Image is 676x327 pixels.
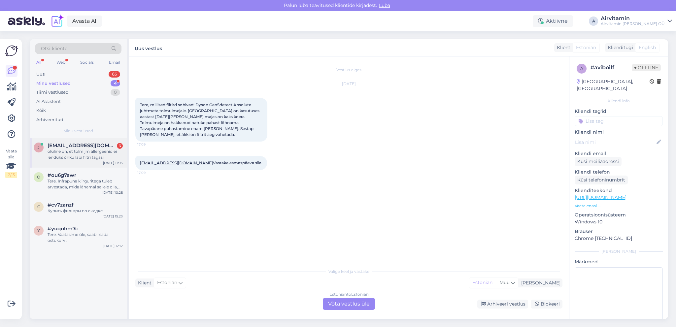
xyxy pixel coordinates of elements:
p: Vaata edasi ... [575,203,663,209]
div: Võta vestlus üle [323,298,375,310]
div: Klienditugi [605,44,633,51]
p: Kliendi nimi [575,129,663,136]
div: All [35,58,43,67]
div: [DATE] [135,81,562,87]
div: Klient [554,44,570,51]
span: Luba [377,2,392,8]
a: [URL][DOMAIN_NAME] [575,194,626,200]
p: Märkmed [575,258,663,265]
div: Estonian to Estonian [329,291,369,297]
div: Minu vestlused [36,80,71,87]
p: Klienditeekond [575,187,663,194]
div: Blokeeri [531,300,562,309]
div: Email [108,58,121,67]
div: Arhiveeri vestlus [477,300,528,309]
img: explore-ai [50,14,64,28]
div: [PERSON_NAME] [575,248,663,254]
div: Uus [36,71,45,78]
label: Uus vestlus [135,43,162,52]
a: [EMAIL_ADDRESS][DOMAIN_NAME] [140,160,213,165]
div: [DATE] 12:12 [103,244,123,248]
div: Купить фильтры по скидке. [48,208,123,214]
div: A [589,16,598,26]
span: 17:09 [137,170,162,175]
div: 3 [117,143,123,149]
p: Operatsioonisüsteem [575,212,663,218]
span: #ou6g7awr [48,172,76,178]
div: Arhiveeritud [36,116,63,123]
div: 2 / 3 [5,172,17,178]
div: Kõik [36,107,46,114]
a: Avasta AI [67,16,102,27]
span: English [639,44,656,51]
span: y [37,228,40,233]
div: Tere. Infrapuna kiirguritega tuleb arvestada, mida lähemal sellele olla, seda tugevam on efekt. R... [48,178,123,190]
div: Socials [79,58,95,67]
p: Kliendi telefon [575,169,663,176]
div: Tere. Vaatasime üle, saab lisada ostukorvi. [48,232,123,244]
p: Kliendi tag'id [575,108,663,115]
div: Küsi telefoninumbrit [575,176,628,184]
span: Otsi kliente [41,45,67,52]
span: o [37,175,40,180]
div: Estonian [469,278,496,288]
div: oluline on, et tolm jm allergeenid ei lenduks õhku läbi filtri tagasi [48,148,123,160]
span: Estonian [576,44,596,51]
img: Askly Logo [5,45,18,57]
div: Vestlus algas [135,67,562,73]
div: [GEOGRAPHIC_DATA], [GEOGRAPHIC_DATA] [577,78,650,92]
span: Tere, millised filtird sobivad: Dyson Gen5detect Absolute juhtmeta tolmuimejale. [GEOGRAPHIC_DATA... [140,102,260,137]
div: 63 [109,71,120,78]
span: Vastake esmaspäeva siia. [140,160,262,165]
div: Vaata siia [5,148,17,178]
span: #yuqnhm7c [48,226,78,232]
span: Offline [632,64,661,71]
div: [DATE] 10:28 [102,190,123,195]
p: Windows 10 [575,218,663,225]
span: Minu vestlused [63,128,93,134]
span: 17:09 [137,142,162,147]
p: Chrome [TECHNICAL_ID] [575,235,663,242]
div: [DATE] 15:23 [103,214,123,219]
div: Airvitamin [PERSON_NAME] OÜ [601,21,665,26]
div: AI Assistent [36,98,61,105]
div: Aktiivne [533,15,573,27]
span: a [580,66,583,71]
div: 4 [111,80,120,87]
span: Muu [499,279,510,285]
span: #cv7zanzf [48,202,74,208]
div: Tiimi vestlused [36,89,69,96]
div: 0 [111,89,120,96]
div: Kliendi info [575,98,663,104]
div: # aviboilf [591,64,632,72]
div: [DATE] 11:05 [103,160,123,165]
a: AirvitaminAirvitamin [PERSON_NAME] OÜ [601,16,672,26]
div: Klient [135,279,152,286]
div: Web [55,58,67,67]
span: jaanaliiv1@gmail.com [48,143,116,148]
span: c [37,204,40,209]
div: Küsi meiliaadressi [575,157,622,166]
div: Valige keel ja vastake [135,269,562,275]
p: Kliendi email [575,150,663,157]
span: Estonian [157,279,177,286]
input: Lisa nimi [575,139,655,146]
span: j [38,145,40,150]
p: Brauser [575,228,663,235]
div: Airvitamin [601,16,665,21]
div: [PERSON_NAME] [519,279,560,286]
input: Lisa tag [575,116,663,126]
